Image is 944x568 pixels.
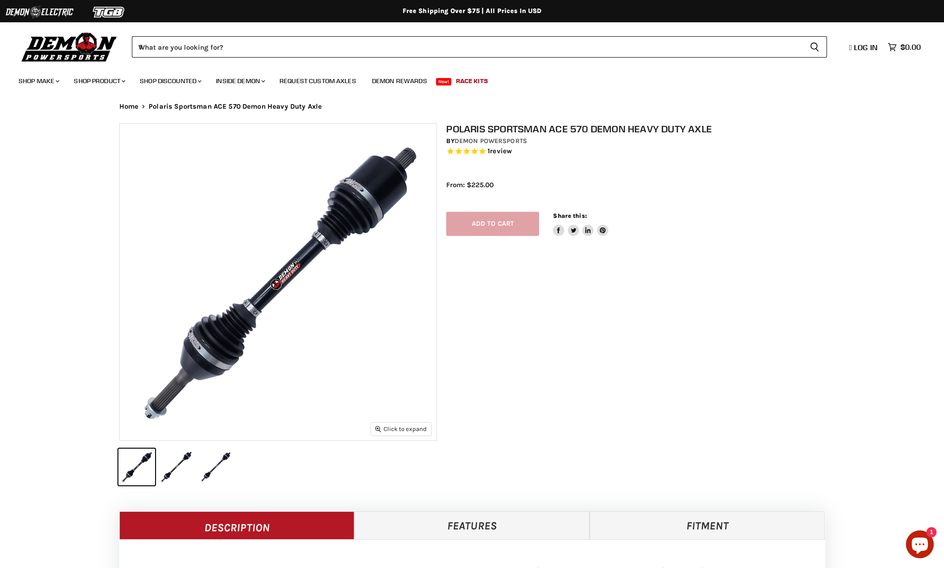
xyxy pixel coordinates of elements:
[553,212,586,219] span: Share this:
[273,72,363,91] a: Request Custom Axles
[119,103,139,111] a: Home
[449,72,495,91] a: Race Kits
[101,103,844,111] nav: Breadcrumbs
[903,530,937,561] inbox-online-store-chat: Shopify online store chat
[12,72,65,91] a: Shop Make
[354,511,590,539] a: Features
[120,124,436,440] img: IMAGE
[5,3,74,21] img: Demon Electric Logo 2
[488,147,512,155] span: 1 reviews
[67,72,131,91] a: Shop Product
[119,511,355,539] a: Description
[101,7,844,15] div: Free Shipping Over $75 | All Prices In USD
[12,68,918,91] ul: Main menu
[365,72,434,91] a: Demon Rewards
[854,43,878,52] span: Log in
[132,36,802,58] input: When autocomplete results are available use up and down arrows to review and enter to select
[900,43,921,52] span: $0.00
[802,36,827,58] button: Search
[158,449,195,485] button: IMAGE thumbnail
[19,30,120,63] img: Demon Powersports
[149,103,322,111] span: Polaris Sportsman ACE 570 Demon Heavy Duty Axle
[209,72,271,91] a: Inside Demon
[553,212,608,236] aside: Share this:
[74,3,144,21] img: TGB Logo 2
[883,40,925,54] a: $0.00
[132,36,827,58] form: Product
[446,147,834,157] span: Rated 5.0 out of 5 stars 1 reviews
[375,425,427,432] span: Click to expand
[446,136,834,146] div: by
[590,511,825,539] a: Fitment
[133,72,207,91] a: Shop Discounted
[446,123,834,135] h1: Polaris Sportsman ACE 570 Demon Heavy Duty Axle
[436,78,452,85] span: New!
[371,423,431,435] button: Click to expand
[490,147,512,155] span: review
[845,43,883,52] a: Log in
[118,449,155,485] button: IMAGE thumbnail
[197,449,234,485] button: IMAGE thumbnail
[455,137,527,145] a: Demon Powersports
[446,181,494,189] span: From: $225.00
